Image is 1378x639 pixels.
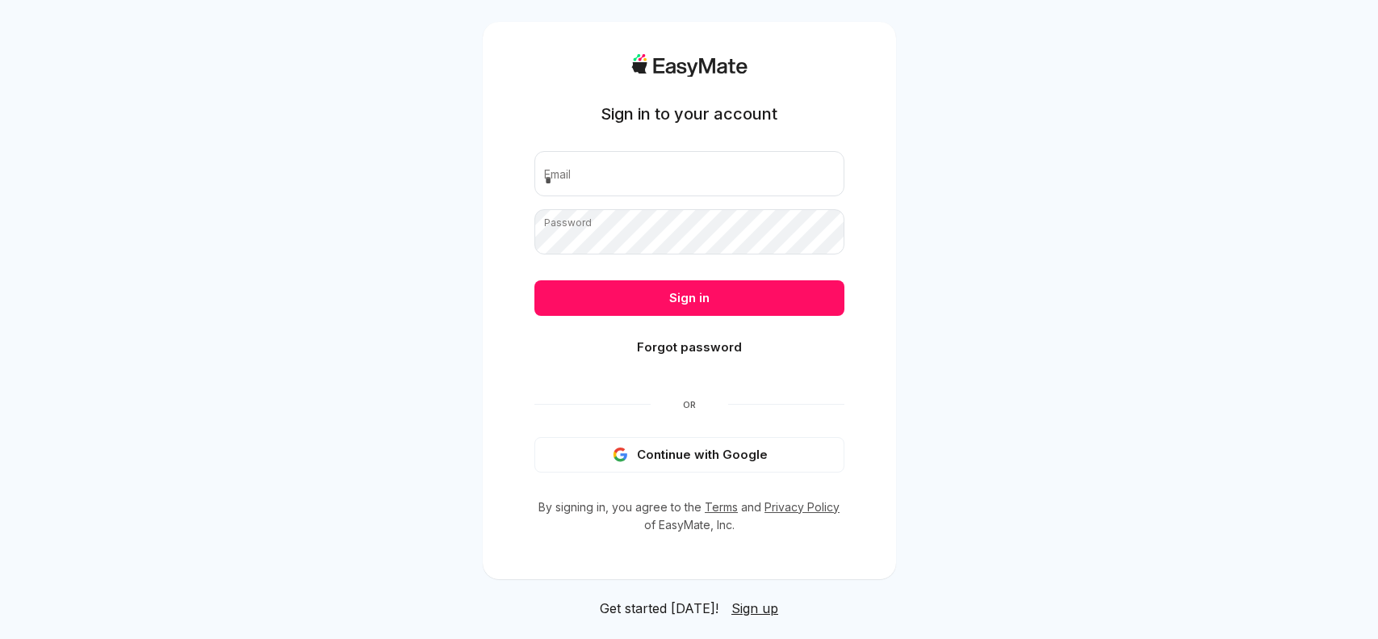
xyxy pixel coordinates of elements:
a: Terms [705,500,738,514]
a: Privacy Policy [764,500,840,514]
button: Forgot password [534,330,844,365]
h1: Sign in to your account [601,103,777,125]
a: Sign up [731,599,778,618]
button: Continue with Google [534,437,844,473]
p: By signing in, you agree to the and of EasyMate, Inc. [534,498,844,534]
button: Sign in [534,280,844,316]
span: Get started [DATE]! [600,599,718,618]
span: Sign up [731,600,778,616]
span: Or [651,398,728,411]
